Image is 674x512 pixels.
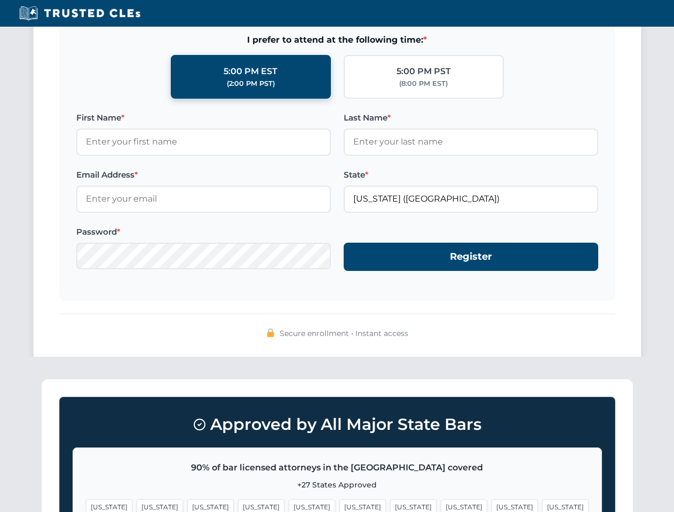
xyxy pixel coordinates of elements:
[86,479,589,491] p: +27 States Approved
[16,5,144,21] img: Trusted CLEs
[344,186,598,212] input: Florida (FL)
[76,169,331,181] label: Email Address
[344,169,598,181] label: State
[73,410,602,439] h3: Approved by All Major State Bars
[224,65,277,78] div: 5:00 PM EST
[397,65,451,78] div: 5:00 PM PST
[344,129,598,155] input: Enter your last name
[280,327,408,339] span: Secure enrollment • Instant access
[344,111,598,124] label: Last Name
[399,78,448,89] div: (8:00 PM EST)
[76,226,331,238] label: Password
[344,243,598,271] button: Register
[86,461,589,475] p: 90% of bar licensed attorneys in the [GEOGRAPHIC_DATA] covered
[76,129,331,155] input: Enter your first name
[76,186,331,212] input: Enter your email
[76,33,598,47] span: I prefer to attend at the following time:
[76,111,331,124] label: First Name
[266,329,275,337] img: 🔒
[227,78,275,89] div: (2:00 PM PST)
